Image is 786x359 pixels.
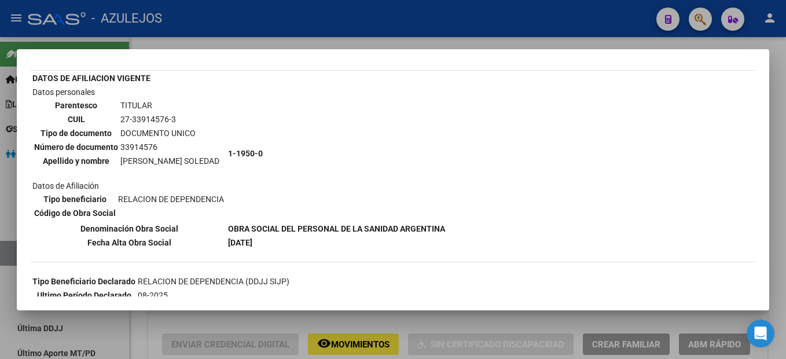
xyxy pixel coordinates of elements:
b: DATOS DE AFILIACION VIGENTE [32,74,150,83]
b: OBRA SOCIAL DEL PERSONAL DE LA SANIDAD ARGENTINA [228,224,445,233]
td: RELACION DE DEPENDENCIA [117,193,225,206]
th: Parentesco [34,99,119,112]
b: [DATE] [228,238,252,247]
b: 1-1950-0 [228,149,263,158]
td: 27-33914576-3 [120,113,220,126]
div: Open Intercom Messenger [747,320,774,347]
th: Ultimo Período Declarado [32,289,136,302]
td: RELACION DE DEPENDENCIA (DDJJ SIJP) [137,275,290,288]
td: 08-2025 [137,289,290,302]
th: Apellido y nombre [34,155,119,167]
td: [PERSON_NAME] SOLEDAD [120,155,220,167]
td: 33914576 [120,141,220,153]
th: Número de documento [34,141,119,153]
th: Tipo beneficiario [34,193,116,206]
td: Datos personales Datos de Afiliación [32,86,226,221]
td: TITULAR [120,99,220,112]
th: Tipo de documento [34,127,119,140]
th: Código de Obra Social [34,207,116,219]
th: Fecha Alta Obra Social [32,236,226,249]
th: Denominación Obra Social [32,222,226,235]
th: CUIL [34,113,119,126]
th: Tipo Beneficiario Declarado [32,275,136,288]
td: DOCUMENTO UNICO [120,127,220,140]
